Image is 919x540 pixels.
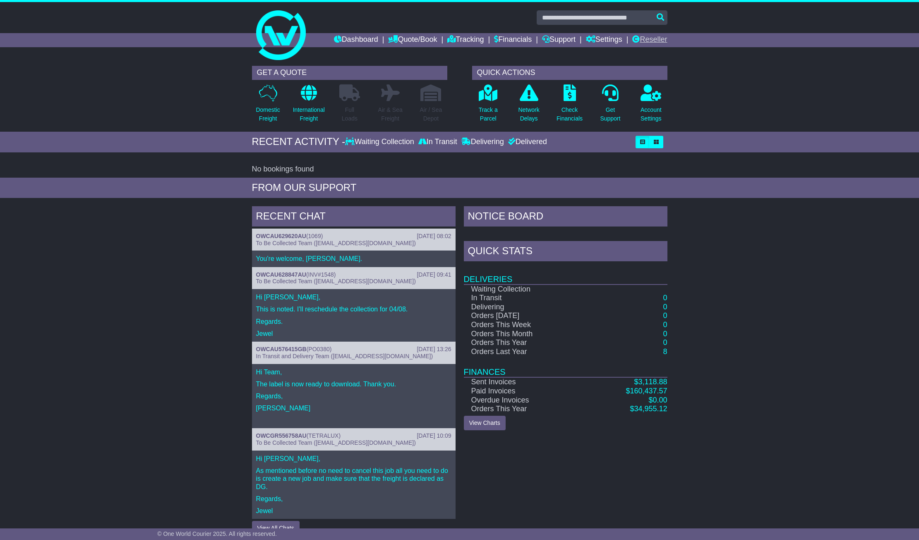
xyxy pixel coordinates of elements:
[256,439,416,446] span: To Be Collected Team ([EMAIL_ADDRESS][DOMAIN_NAME])
[256,330,451,337] p: Jewel
[464,387,583,396] td: Paid Invoices
[464,396,583,405] td: Overdue Invoices
[256,467,451,491] p: As mentioned before no need to cancel this job all you need to do is create a new job and make su...
[256,432,451,439] div: ( )
[542,33,576,47] a: Support
[256,318,451,325] p: Regards.
[464,356,667,377] td: Finances
[256,305,451,313] p: This is noted. I'll reschedule the collection for 04/08.
[634,378,667,386] a: $3,118.88
[600,106,620,123] p: Get Support
[157,530,277,537] span: © One World Courier 2025. All rights reserved.
[600,84,621,128] a: GetSupport
[420,106,442,123] p: Air / Sea Depot
[464,405,583,414] td: Orders This Year
[334,33,378,47] a: Dashboard
[663,311,667,320] a: 0
[252,206,456,229] div: RECENT CHAT
[252,165,667,174] div: No bookings found
[478,84,498,128] a: Track aParcel
[634,405,667,413] span: 34,955.12
[464,330,583,339] td: Orders This Month
[663,303,667,311] a: 0
[378,106,403,123] p: Air & Sea Freight
[464,347,583,357] td: Orders Last Year
[256,346,451,353] div: ( )
[256,106,280,123] p: Domestic Freight
[630,387,667,395] span: 160,437.57
[256,380,451,388] p: The label is now ready to download. Thank you.
[586,33,622,47] a: Settings
[256,432,307,439] a: OWCGR556758AU
[447,33,484,47] a: Tracking
[464,321,583,330] td: Orders This Week
[663,321,667,329] a: 0
[518,84,540,128] a: NetworkDelays
[256,455,451,463] p: Hi [PERSON_NAME],
[464,416,506,430] a: View Charts
[459,137,506,147] div: Delivering
[252,521,300,535] button: View All Chats
[648,396,667,404] a: $0.00
[663,338,667,347] a: 0
[464,303,583,312] td: Delivering
[256,495,451,503] p: Regards,
[464,377,583,387] td: Sent Invoices
[464,241,667,263] div: Quick Stats
[663,347,667,356] a: 8
[308,233,321,239] span: 1069
[339,106,360,123] p: Full Loads
[626,387,667,395] a: $160,437.57
[256,404,451,412] p: [PERSON_NAME]
[557,106,583,123] p: Check Financials
[417,271,451,278] div: [DATE] 09:41
[256,353,433,359] span: In Transit and Delivery Team ([EMAIL_ADDRESS][DOMAIN_NAME])
[653,396,667,404] span: 0.00
[464,263,667,284] td: Deliveries
[632,33,667,47] a: Reseller
[256,278,416,284] span: To Be Collected Team ([EMAIL_ADDRESS][DOMAIN_NAME])
[293,84,325,128] a: InternationalFreight
[256,392,451,400] p: Regards,
[293,106,325,123] p: International Freight
[518,106,539,123] p: Network Delays
[252,66,447,80] div: GET A QUOTE
[464,338,583,347] td: Orders This Year
[416,137,459,147] div: In Transit
[464,311,583,321] td: Orders [DATE]
[308,346,329,352] span: PO0380
[256,293,451,301] p: Hi [PERSON_NAME],
[506,137,547,147] div: Delivered
[663,294,667,302] a: 0
[256,271,306,278] a: OWCAU628847AU
[417,346,451,353] div: [DATE] 13:26
[464,206,667,229] div: NOTICE BOARD
[256,233,451,240] div: ( )
[256,240,416,246] span: To Be Collected Team ([EMAIL_ADDRESS][DOMAIN_NAME])
[556,84,583,128] a: CheckFinancials
[464,284,583,294] td: Waiting Collection
[494,33,532,47] a: Financials
[472,66,667,80] div: QUICK ACTIONS
[256,346,307,352] a: OWCAU576415GB
[256,233,306,239] a: OWCAU629620AU
[252,182,667,194] div: FROM OUR SUPPORT
[630,405,667,413] a: $34,955.12
[479,106,498,123] p: Track a Parcel
[464,294,583,303] td: In Transit
[256,368,451,376] p: Hi Team,
[252,136,346,148] div: RECENT ACTIVITY -
[640,84,662,128] a: AccountSettings
[388,33,437,47] a: Quote/Book
[638,378,667,386] span: 3,118.88
[255,84,280,128] a: DomesticFreight
[308,271,334,278] span: INV#1548
[256,255,451,263] p: You're welcome, [PERSON_NAME].
[256,507,451,515] p: Jewel
[417,233,451,240] div: [DATE] 08:02
[663,330,667,338] a: 0
[345,137,416,147] div: Waiting Collection
[256,271,451,278] div: ( )
[641,106,662,123] p: Account Settings
[308,432,338,439] span: TETRALUX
